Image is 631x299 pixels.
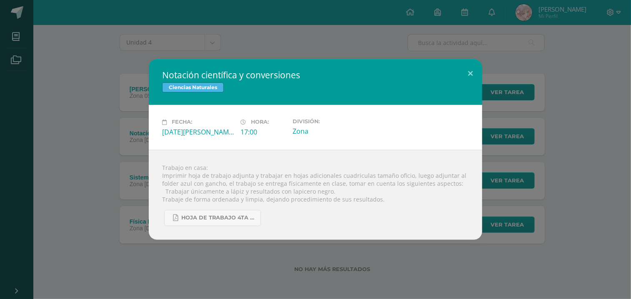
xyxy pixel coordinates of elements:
button: Close (Esc) [458,59,482,87]
a: hoja de trabajo 4ta unidad tercero basico .pdf [164,210,261,226]
h2: Notación científica y conversiones [162,69,469,81]
div: Zona [293,127,364,136]
span: Ciencias Naturales [162,82,224,92]
div: 17:00 [240,127,286,137]
span: hoja de trabajo 4ta unidad tercero basico .pdf [181,214,256,221]
label: División: [293,118,364,125]
div: [DATE][PERSON_NAME] [162,127,234,137]
div: Trabajo en casa: Imprimir hoja de trabajo adjunta y trabajar en hojas adicionales cuadriculas tam... [149,150,482,240]
span: Fecha: [172,119,192,125]
span: Hora: [251,119,269,125]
